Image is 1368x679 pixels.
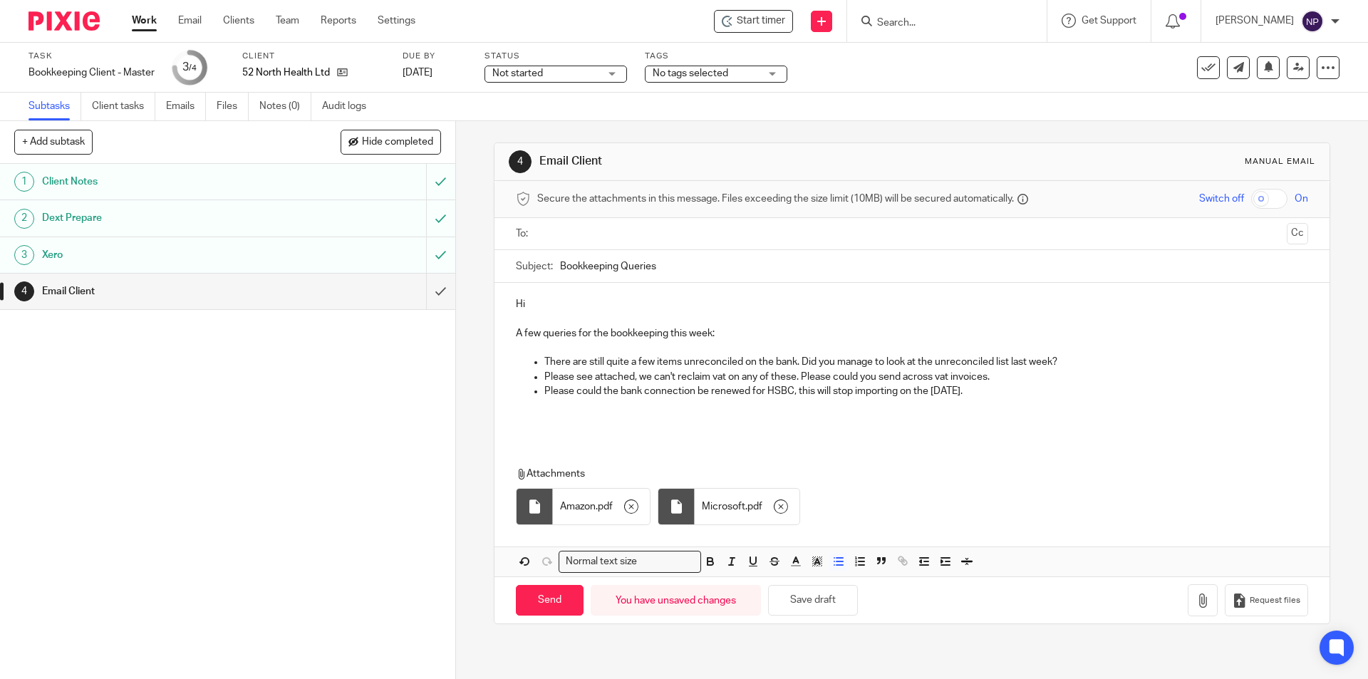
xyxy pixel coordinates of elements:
[1287,223,1308,244] button: Cc
[14,172,34,192] div: 1
[403,51,467,62] label: Due by
[560,499,596,514] span: Amazon
[516,227,532,241] label: To:
[1295,192,1308,206] span: On
[42,207,289,229] h1: Dext Prepare
[341,130,441,154] button: Hide completed
[166,93,206,120] a: Emails
[321,14,356,28] a: Reports
[544,384,1307,398] p: Please could the bank connection be renewed for HSBC, this will stop importing on the [DATE].
[14,281,34,301] div: 4
[516,297,1307,311] p: Hi
[544,355,1307,369] p: There are still quite a few items unreconciled on the bank. Did you manage to look at the unrecon...
[28,93,81,120] a: Subtasks
[562,554,640,569] span: Normal text size
[1245,156,1315,167] div: Manual email
[14,245,34,265] div: 3
[378,14,415,28] a: Settings
[714,10,793,33] div: 52 North Health Ltd - Bookkeeping Client - Master
[539,154,943,169] h1: Email Client
[403,68,432,78] span: [DATE]
[747,499,762,514] span: pdf
[28,11,100,31] img: Pixie
[362,137,433,148] span: Hide completed
[42,171,289,192] h1: Client Notes
[702,499,745,514] span: Microsoft
[516,467,1281,481] p: Attachments
[516,326,1307,341] p: A few queries for the bookkeeping this week:
[14,209,34,229] div: 2
[492,68,543,78] span: Not started
[223,14,254,28] a: Clients
[645,51,787,62] label: Tags
[591,585,761,616] div: You have unsaved changes
[92,93,155,120] a: Client tasks
[276,14,299,28] a: Team
[553,489,650,524] div: .
[509,150,532,173] div: 4
[695,489,799,524] div: .
[322,93,377,120] a: Audit logs
[242,51,385,62] label: Client
[28,66,155,80] div: Bookkeeping Client - Master
[598,499,613,514] span: pdf
[768,585,858,616] button: Save draft
[1225,584,1307,616] button: Request files
[14,130,93,154] button: + Add subtask
[42,244,289,266] h1: Xero
[189,64,197,72] small: /4
[1199,192,1244,206] span: Switch off
[876,17,1004,30] input: Search
[641,554,693,569] input: Search for option
[217,93,249,120] a: Files
[132,14,157,28] a: Work
[1250,595,1300,606] span: Request files
[737,14,785,28] span: Start timer
[42,281,289,302] h1: Email Client
[182,59,197,76] div: 3
[544,370,1307,384] p: Please see attached, we can't reclaim vat on any of these. Please could you send across vat invoi...
[516,585,584,616] input: Send
[1216,14,1294,28] p: [PERSON_NAME]
[259,93,311,120] a: Notes (0)
[1301,10,1324,33] img: svg%3E
[516,259,553,274] label: Subject:
[484,51,627,62] label: Status
[28,51,155,62] label: Task
[178,14,202,28] a: Email
[1082,16,1136,26] span: Get Support
[242,66,330,80] p: 52 North Health Ltd
[559,551,701,573] div: Search for option
[537,192,1014,206] span: Secure the attachments in this message. Files exceeding the size limit (10MB) will be secured aut...
[653,68,728,78] span: No tags selected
